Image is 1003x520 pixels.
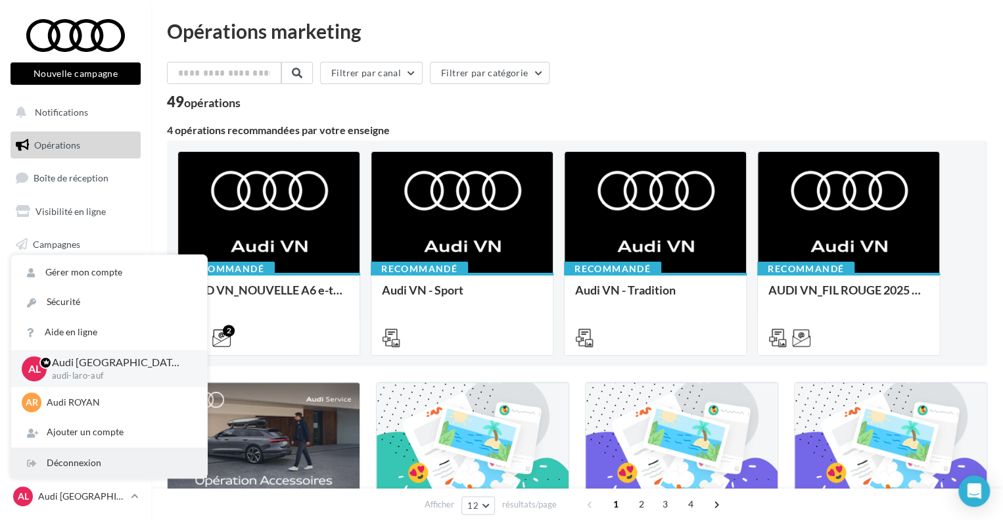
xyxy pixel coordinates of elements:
a: Gérer mon compte [11,258,207,287]
span: AL [18,490,29,503]
span: Notifications [35,106,88,118]
span: 4 [680,494,701,515]
div: 2 [223,325,235,337]
div: opérations [184,97,241,108]
p: Audi ROYAN [47,396,191,409]
span: résultats/page [502,498,557,511]
a: AL Audi [GEOGRAPHIC_DATA][PERSON_NAME] [11,484,141,509]
a: Boîte de réception [8,164,143,192]
a: Médiathèque [8,263,143,291]
span: 2 [631,494,652,515]
a: Campagnes [8,231,143,258]
div: Recommandé [757,262,854,276]
div: Recommandé [371,262,468,276]
span: Afficher [425,498,454,511]
button: Notifications [8,99,138,126]
div: 49 [167,95,241,109]
span: 12 [467,500,478,511]
button: 12 [461,496,495,515]
a: PLV et print personnalisable [8,296,143,335]
div: Déconnexion [11,448,207,478]
a: Aide en ligne [11,318,207,347]
span: Boîte de réception [34,172,108,183]
div: Opérations marketing [167,21,987,41]
span: AL [28,361,41,376]
button: Nouvelle campagne [11,62,141,85]
a: Visibilité en ligne [8,198,143,225]
div: 4 opérations recommandées par votre enseigne [167,125,987,135]
div: AUDI VN_FIL ROUGE 2025 - A1, Q2, Q3, Q5 et Q4 e-tron [768,283,929,310]
div: Ajouter un compte [11,417,207,447]
span: Opérations [34,139,80,151]
button: Filtrer par canal [320,62,423,84]
div: Open Intercom Messenger [958,475,990,507]
p: Audi [GEOGRAPHIC_DATA][PERSON_NAME] [38,490,126,503]
span: 1 [605,494,626,515]
div: Recommandé [177,262,275,276]
a: Opérations [8,131,143,159]
div: Recommandé [564,262,661,276]
div: AUD VN_NOUVELLE A6 e-tron [189,283,349,310]
span: Visibilité en ligne [35,206,106,217]
span: AR [26,396,38,409]
a: Sécurité [11,287,207,317]
p: Audi [GEOGRAPHIC_DATA][PERSON_NAME] [52,355,186,370]
p: audi-laro-auf [52,370,186,382]
div: Audi VN - Sport [382,283,542,310]
span: 3 [655,494,676,515]
button: Filtrer par catégorie [430,62,549,84]
span: Campagnes [33,238,80,249]
div: Audi VN - Tradition [575,283,735,310]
